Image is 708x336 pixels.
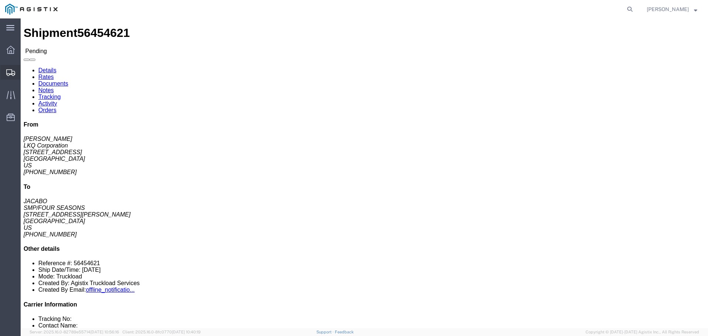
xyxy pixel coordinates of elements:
span: Server: 2025.16.0-82789e55714 [29,330,119,334]
span: Copyright © [DATE]-[DATE] Agistix Inc., All Rights Reserved [586,329,699,335]
iframe: FS Legacy Container [21,18,708,328]
span: Client: 2025.16.0-8fc0770 [122,330,201,334]
span: [DATE] 10:56:16 [90,330,119,334]
span: [DATE] 10:40:19 [172,330,201,334]
img: logo [5,4,58,15]
span: Alexander Baetens [647,5,689,13]
a: Support [316,330,335,334]
a: Feedback [335,330,354,334]
button: [PERSON_NAME] [646,5,698,14]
